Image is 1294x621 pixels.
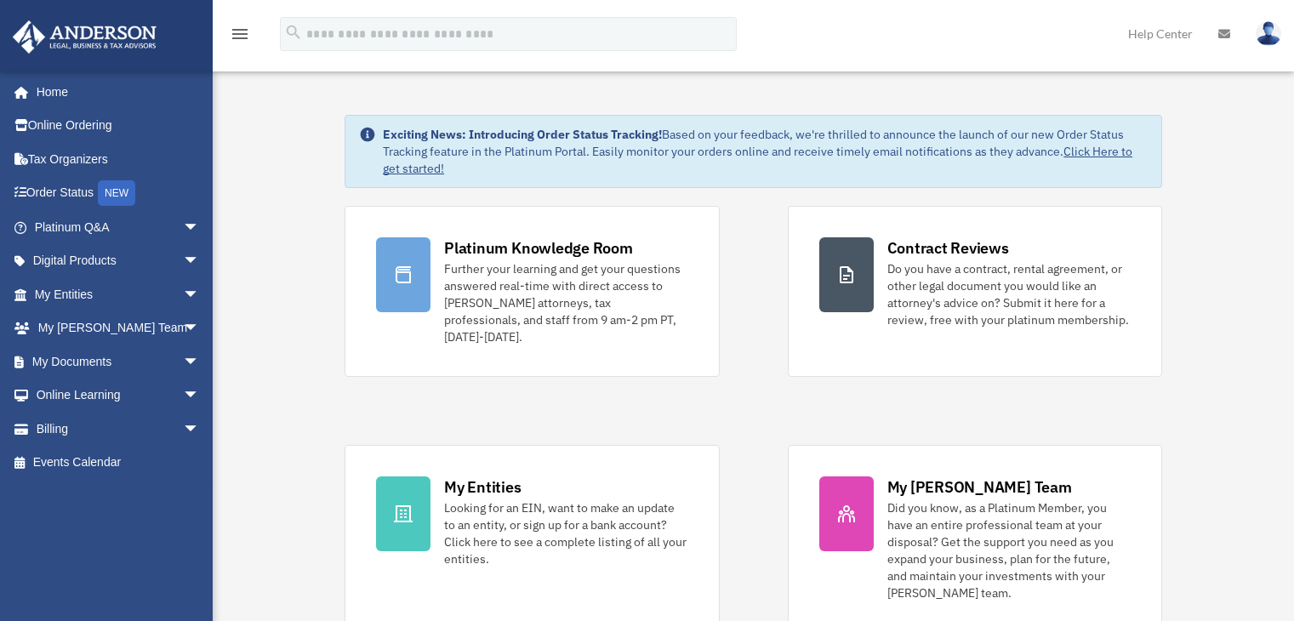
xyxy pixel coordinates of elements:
span: arrow_drop_down [183,244,217,279]
div: Do you have a contract, rental agreement, or other legal document you would like an attorney's ad... [887,260,1131,328]
div: Further your learning and get your questions answered real-time with direct access to [PERSON_NAM... [444,260,687,345]
a: My [PERSON_NAME] Teamarrow_drop_down [12,311,225,345]
div: Platinum Knowledge Room [444,237,633,259]
a: Online Ordering [12,109,225,143]
a: Platinum Knowledge Room Further your learning and get your questions answered real-time with dire... [345,206,719,377]
strong: Exciting News: Introducing Order Status Tracking! [383,127,662,142]
i: search [284,23,303,42]
i: menu [230,24,250,44]
a: Order StatusNEW [12,176,225,211]
div: My Entities [444,476,521,498]
a: Tax Organizers [12,142,225,176]
a: Click Here to get started! [383,144,1132,176]
img: Anderson Advisors Platinum Portal [8,20,162,54]
span: arrow_drop_down [183,311,217,346]
a: Online Learningarrow_drop_down [12,379,225,413]
a: My Documentsarrow_drop_down [12,345,225,379]
a: Events Calendar [12,446,225,480]
div: Looking for an EIN, want to make an update to an entity, or sign up for a bank account? Click her... [444,499,687,567]
a: Home [12,75,217,109]
div: Based on your feedback, we're thrilled to announce the launch of our new Order Status Tracking fe... [383,126,1148,177]
span: arrow_drop_down [183,210,217,245]
img: User Pic [1256,21,1281,46]
a: Digital Productsarrow_drop_down [12,244,225,278]
span: arrow_drop_down [183,379,217,413]
div: Contract Reviews [887,237,1009,259]
div: Did you know, as a Platinum Member, you have an entire professional team at your disposal? Get th... [887,499,1131,601]
a: Contract Reviews Do you have a contract, rental agreement, or other legal document you would like... [788,206,1162,377]
a: Billingarrow_drop_down [12,412,225,446]
span: arrow_drop_down [183,412,217,447]
a: Platinum Q&Aarrow_drop_down [12,210,225,244]
span: arrow_drop_down [183,345,217,379]
div: NEW [98,180,135,206]
a: My Entitiesarrow_drop_down [12,277,225,311]
a: menu [230,30,250,44]
div: My [PERSON_NAME] Team [887,476,1072,498]
span: arrow_drop_down [183,277,217,312]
